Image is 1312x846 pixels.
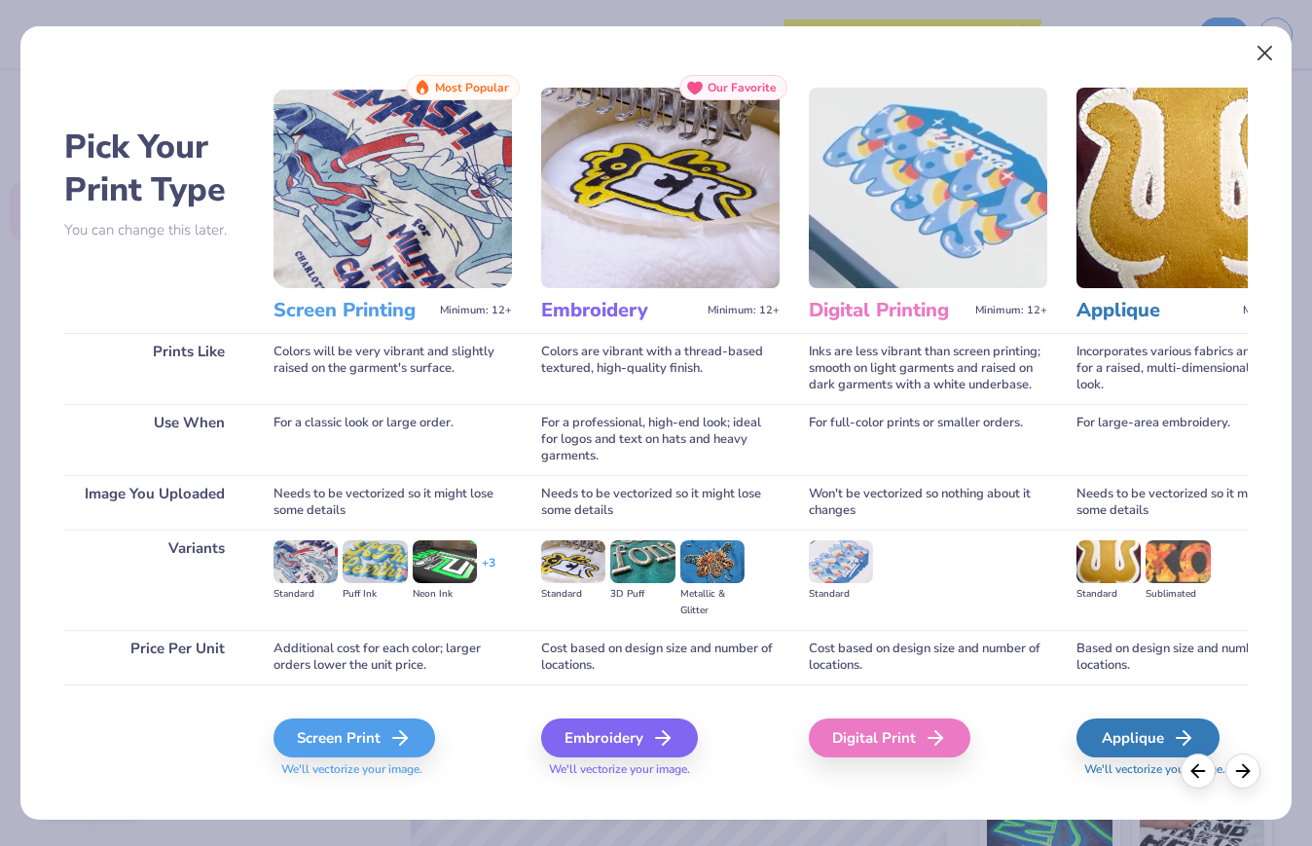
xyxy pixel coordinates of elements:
[809,586,873,603] div: Standard
[273,586,338,603] div: Standard
[273,404,512,475] div: For a classic look or large order.
[1076,540,1141,583] img: Standard
[809,630,1047,684] div: Cost based on design size and number of locations.
[610,586,674,603] div: 3D Puff
[541,761,780,778] span: We'll vectorize your image.
[273,475,512,530] div: Needs to be vectorized so it might lose some details
[1076,298,1235,323] h3: Applique
[273,630,512,684] div: Additional cost for each color; larger orders lower the unit price.
[64,222,244,239] p: You can change this later.
[1076,718,1220,757] div: Applique
[610,540,674,583] img: 3D Puff
[809,718,970,757] div: Digital Print
[64,475,244,530] div: Image You Uploaded
[482,555,495,588] div: + 3
[541,88,780,288] img: Embroidery
[680,586,745,619] div: Metallic & Glitter
[541,718,698,757] div: Embroidery
[273,333,512,404] div: Colors will be very vibrant and slightly raised on the garment's surface.
[1076,586,1141,603] div: Standard
[64,333,244,404] div: Prints Like
[975,304,1047,317] span: Minimum: 12+
[541,333,780,404] div: Colors are vibrant with a thread-based textured, high-quality finish.
[809,404,1047,475] div: For full-color prints or smaller orders.
[64,630,244,684] div: Price Per Unit
[343,540,407,583] img: Puff Ink
[273,540,338,583] img: Standard
[64,404,244,475] div: Use When
[541,475,780,530] div: Needs to be vectorized so it might lose some details
[708,304,780,317] span: Minimum: 12+
[809,298,967,323] h3: Digital Printing
[1146,586,1210,603] div: Sublimated
[809,333,1047,404] div: Inks are less vibrant than screen printing; smooth on light garments and raised on dark garments ...
[273,718,435,757] div: Screen Print
[343,586,407,603] div: Puff Ink
[1146,540,1210,583] img: Sublimated
[64,530,244,630] div: Variants
[809,88,1047,288] img: Digital Printing
[809,540,873,583] img: Standard
[541,586,605,603] div: Standard
[413,586,477,603] div: Neon Ink
[541,404,780,475] div: For a professional, high-end look; ideal for logos and text on hats and heavy garments.
[541,298,700,323] h3: Embroidery
[273,88,512,288] img: Screen Printing
[541,540,605,583] img: Standard
[435,81,509,94] span: Most Popular
[1247,35,1284,72] button: Close
[413,540,477,583] img: Neon Ink
[64,126,244,211] h2: Pick Your Print Type
[680,540,745,583] img: Metallic & Glitter
[440,304,512,317] span: Minimum: 12+
[809,475,1047,530] div: Won't be vectorized so nothing about it changes
[273,761,512,778] span: We'll vectorize your image.
[273,298,432,323] h3: Screen Printing
[708,81,777,94] span: Our Favorite
[541,630,780,684] div: Cost based on design size and number of locations.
